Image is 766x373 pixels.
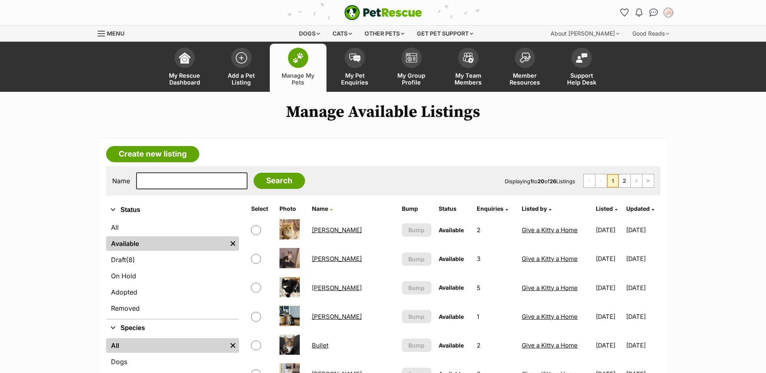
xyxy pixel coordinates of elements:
[439,342,464,349] span: Available
[584,174,595,187] span: First page
[98,25,130,40] a: Menu
[619,174,630,187] a: Page 2
[406,53,417,63] img: group-profile-icon-3fa3cf56718a62981997c0bc7e787c4b2cf8bcc04b72c1350f741eb67cf2f40e.svg
[402,223,431,237] button: Bump
[607,174,619,187] span: Page 1
[522,284,578,292] a: Give a Kitty a Home
[497,44,553,92] a: Member Resources
[408,284,425,292] span: Bump
[505,178,575,184] span: Displaying to of Listings
[312,205,333,212] a: Name
[593,216,625,244] td: [DATE]
[474,303,518,331] td: 1
[474,216,518,244] td: 2
[450,72,486,86] span: My Team Members
[312,284,362,292] a: [PERSON_NAME]
[474,274,518,302] td: 5
[179,52,190,64] img: dashboard-icon-eb2f2d2d3e046f16d808141f083e7271f6b2e854fb5c12c21221c1fb7104beca.svg
[383,44,440,92] a: My Group Profile
[106,146,199,162] a: Create new listing
[627,25,675,42] div: Good Reads
[106,252,239,267] a: Draft
[563,72,600,86] span: Support Help Desk
[326,44,383,92] a: My Pet Enquiries
[477,205,504,212] span: translation missing: en.admin.listings.index.attributes.enquiries
[276,202,308,215] th: Photo
[106,354,239,369] a: Dogs
[439,313,464,320] span: Available
[106,220,239,235] a: All
[522,255,578,263] a: Give a Kitty a Home
[522,341,578,349] a: Give a Kitty a Home
[474,245,518,273] td: 3
[408,312,425,321] span: Bump
[538,178,544,184] strong: 20
[626,245,659,273] td: [DATE]
[522,205,547,212] span: Listed by
[166,72,203,86] span: My Rescue Dashboard
[439,255,464,262] span: Available
[647,6,660,19] a: Conversations
[550,178,556,184] strong: 26
[593,303,625,331] td: [DATE]
[626,274,659,302] td: [DATE]
[553,44,610,92] a: Support Help Desk
[106,236,227,251] a: Available
[649,8,658,17] img: chat-41dd97257d64d25036548639549fe6c8038ab92f7586957e7f3b1b290dea8141.svg
[583,174,654,188] nav: Pagination
[662,6,675,19] button: My account
[596,205,617,212] a: Listed
[408,226,425,234] span: Bump
[399,202,435,215] th: Bump
[626,303,659,331] td: [DATE]
[402,281,431,295] button: Bump
[227,236,239,251] a: Remove filter
[618,6,675,19] ul: Account quick links
[463,53,474,63] img: team-members-icon-5396bd8760b3fe7c0b43da4ab00e1e3bb1a5d9ba89233759b79545d2d3fc5d0d.svg
[327,25,358,42] div: Cats
[402,310,431,323] button: Bump
[522,226,578,234] a: Give a Kitty a Home
[280,72,316,86] span: Manage My Pets
[293,25,326,42] div: Dogs
[402,252,431,266] button: Bump
[507,72,543,86] span: Member Resources
[626,216,659,244] td: [DATE]
[344,5,422,20] a: PetRescue
[477,205,508,212] a: Enquiries
[593,331,625,359] td: [DATE]
[519,52,531,63] img: member-resources-icon-8e73f808a243e03378d46382f2149f9095a855e16c252ad45f914b54edf8863c.svg
[337,72,373,86] span: My Pet Enquiries
[213,44,270,92] a: Add a Pet Listing
[626,205,650,212] span: Updated
[408,341,425,350] span: Bump
[522,313,578,320] a: Give a Kitty a Home
[626,205,654,212] a: Updated
[626,331,659,359] td: [DATE]
[636,8,642,17] img: notifications-46538b983faf8c2785f20acdc204bb7945ddae34d4c08c2a6579f10ce5e182be.svg
[435,202,473,215] th: Status
[593,245,625,273] td: [DATE]
[439,227,464,233] span: Available
[349,53,361,62] img: pet-enquiries-icon-7e3ad2cf08bfb03b45e93fb7055b45f3efa6380592205ae92323e6603595dc1f.svg
[593,274,625,302] td: [DATE]
[631,174,642,187] a: Next page
[402,339,431,352] button: Bump
[106,338,227,353] a: All
[112,177,130,184] label: Name
[292,53,304,63] img: manage-my-pets-icon-02211641906a0b7f246fdf0571729dbe1e7629f14944591b6c1af311fb30b64b.svg
[270,44,326,92] a: Manage My Pets
[312,313,362,320] a: [PERSON_NAME]
[223,72,260,86] span: Add a Pet Listing
[439,284,464,291] span: Available
[126,255,135,265] span: (8)
[411,25,479,42] div: Get pet support
[106,218,239,319] div: Status
[664,8,672,17] img: Give a Kitty a Home profile pic
[576,53,587,63] img: help-desk-icon-fdf02630f3aa405de69fd3d07c3f3aa587a6932b1a1747fa1d2bba05be0121f9.svg
[312,255,362,263] a: [PERSON_NAME]
[106,323,239,333] button: Species
[408,255,425,263] span: Bump
[393,72,430,86] span: My Group Profile
[106,269,239,283] a: On Hold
